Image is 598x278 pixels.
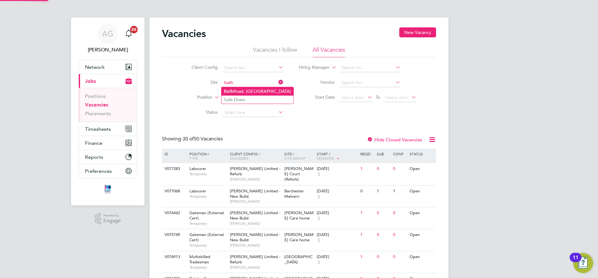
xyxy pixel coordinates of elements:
[359,148,375,159] div: Reqd
[408,229,435,241] div: Open
[317,166,357,172] div: [DATE]
[408,251,435,263] div: Open
[359,229,375,241] div: 1
[79,74,137,88] button: Jobs
[189,166,206,171] span: Labourer
[71,17,145,205] nav: Main navigation
[189,265,227,270] span: Temporary
[162,27,206,40] h2: Vacancies
[230,210,280,221] span: [PERSON_NAME] Limited - New Build
[163,163,185,175] div: V077283
[392,186,408,197] div: 1
[130,26,138,33] span: 20
[230,254,280,265] span: [PERSON_NAME] Limited - Refurb
[85,93,106,99] a: Positions
[408,163,435,175] div: Open
[79,164,137,178] button: Preferences
[228,148,283,163] div: Client Config /
[375,148,392,159] div: Sub
[284,210,314,221] span: [PERSON_NAME] Care home
[341,95,364,100] span: Select date
[122,24,135,44] a: 20
[230,221,281,226] span: [PERSON_NAME]
[224,89,233,94] b: Bath
[230,177,281,182] span: [PERSON_NAME]
[163,207,185,219] div: V076442
[392,163,408,175] div: 0
[230,232,280,243] span: [PERSON_NAME] Limited - New Build
[85,111,111,116] a: Placements
[392,229,408,241] div: 0
[359,251,375,263] div: 1
[230,156,248,161] span: Manager
[85,64,105,70] span: Network
[367,137,422,143] label: Hide Closed Vacancies
[79,150,137,164] button: Reports
[79,88,137,122] div: Jobs
[182,109,218,115] label: Status
[408,186,435,197] div: Open
[222,108,283,117] input: Select one
[253,46,297,57] li: Vacancies I follow
[85,78,96,84] span: Jobs
[399,27,436,37] button: New Vacancy
[317,216,321,221] span: 5
[222,64,283,72] input: Search for...
[182,79,218,85] label: Site
[189,221,227,226] span: Temporary
[339,64,401,72] input: Search for...
[359,207,375,219] div: 1
[317,172,321,177] span: 5
[189,210,224,221] span: Gateman (External Cert)
[85,140,102,146] span: Finance
[408,148,435,159] div: Status
[183,136,194,142] span: 30 of
[103,218,121,224] span: Engage
[230,188,280,199] span: [PERSON_NAME] Limited - New Build
[375,229,392,241] div: 0
[78,24,137,54] a: AG[PERSON_NAME]
[189,194,227,199] span: Temporary
[573,257,578,266] div: 11
[573,253,593,273] button: Open Resource Center, 11 new notifications
[163,251,185,263] div: V076913
[284,166,314,182] span: [PERSON_NAME] Court (Refurb)
[221,87,293,96] li: Road, [GEOGRAPHIC_DATA]
[189,172,227,177] span: Temporary
[230,166,280,177] span: [PERSON_NAME] Limited - Refurb
[222,78,283,87] input: Search for...
[317,254,357,260] div: [DATE]
[359,186,375,197] div: 0
[392,207,408,219] div: 0
[392,148,408,159] div: Conf
[375,186,392,197] div: 1
[284,232,314,243] span: [PERSON_NAME] Care home
[85,154,103,160] span: Reports
[177,94,212,101] label: Position
[317,238,321,243] span: 5
[284,188,304,199] span: Barchester Malvern
[79,136,137,150] button: Finance
[230,243,281,248] span: [PERSON_NAME]
[162,136,224,142] div: Showing
[317,194,321,199] span: 5
[284,156,306,161] span: Site Group
[339,78,401,87] input: Search for...
[284,254,313,265] span: [GEOGRAPHIC_DATA]
[408,207,435,219] div: Open
[102,30,113,38] span: AG
[182,64,218,70] label: Client Config
[185,148,228,163] div: Position /
[189,254,210,265] span: Multiskilled Tradesman
[163,186,185,197] div: V077068
[375,163,392,175] div: 0
[189,188,206,194] span: Labourer
[78,46,137,54] span: Andy Graham
[189,156,198,161] span: Type
[189,232,224,243] span: Gateman (External Cert)
[375,207,392,219] div: 0
[103,184,112,194] img: itsconstruction-logo-retina.png
[221,96,293,104] li: Sulis Down
[317,156,334,161] span: Vendors
[374,93,382,101] span: To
